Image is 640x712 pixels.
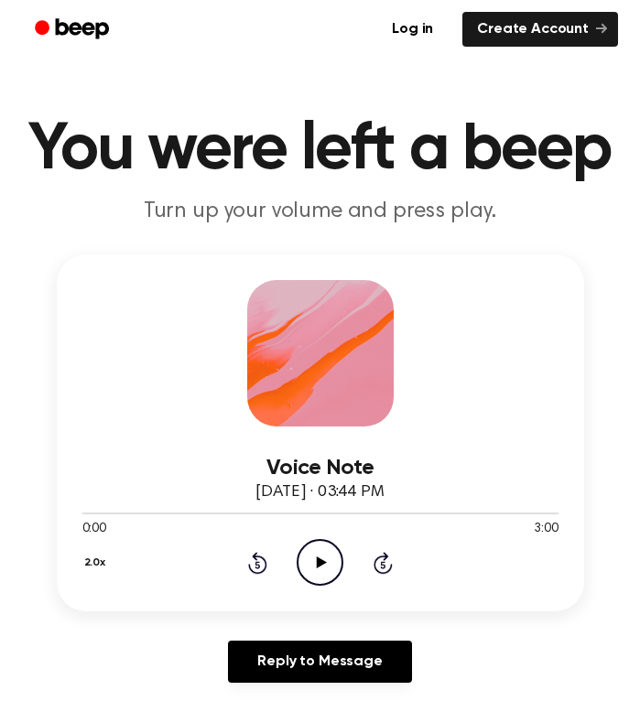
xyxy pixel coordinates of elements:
h3: Voice Note [82,456,559,480]
a: Create Account [462,12,618,47]
h1: You were left a beep [22,117,618,183]
span: [DATE] · 03:44 PM [255,484,384,501]
a: Reply to Message [228,641,411,683]
p: Turn up your volume and press play. [22,198,618,225]
a: Beep [22,12,125,48]
span: 3:00 [534,520,558,539]
a: Log in [374,8,451,50]
span: 0:00 [82,520,106,539]
button: 2.0x [82,547,113,578]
